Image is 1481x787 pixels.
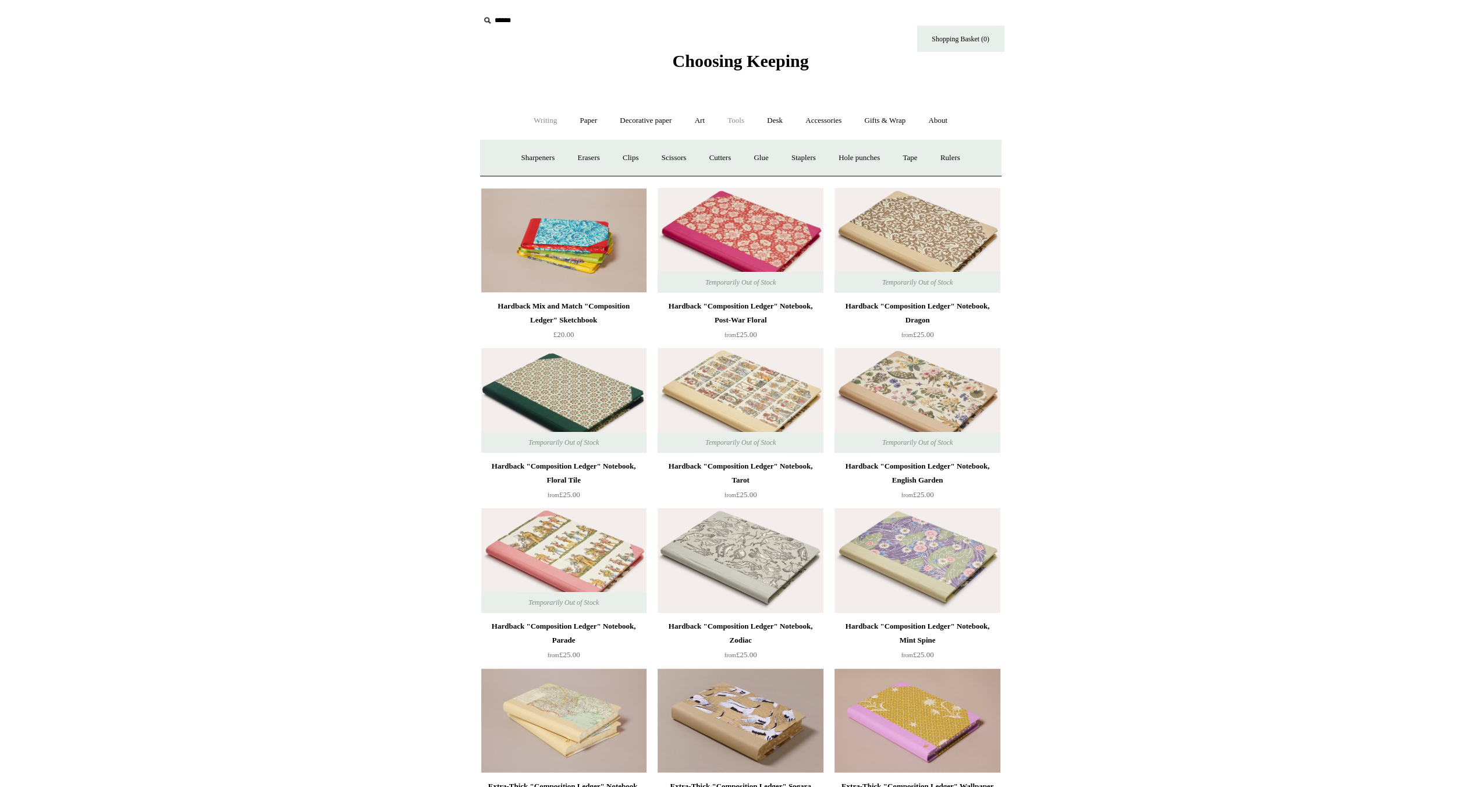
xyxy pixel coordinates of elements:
span: from [548,492,559,498]
div: Hardback "Composition Ledger" Notebook, Zodiac [660,619,820,647]
img: Hardback "Composition Ledger" Notebook, Mint Spine [834,508,1000,613]
span: £25.00 [901,490,934,499]
span: £25.00 [901,650,934,659]
span: Temporarily Out of Stock [517,432,610,453]
span: from [901,492,913,498]
a: Hardback Mix and Match "Composition Ledger" Sketchbook Hardback Mix and Match "Composition Ledger... [481,188,647,293]
a: Accessories [795,105,852,136]
img: Hardback "Composition Ledger" Notebook, Tarot [658,348,823,453]
a: Hardback "Composition Ledger" Notebook, Zodiac from£25.00 [658,619,823,667]
span: from [901,332,913,338]
a: Hardback "Composition Ledger" Notebook, Mint Spine from£25.00 [834,619,1000,667]
img: Hardback "Composition Ledger" Notebook, Post-War Floral [658,188,823,293]
span: Temporarily Out of Stock [517,592,610,613]
a: Scissors [651,143,697,173]
a: Hardback "Composition Ledger" Notebook, Dragon from£25.00 [834,299,1000,347]
a: Glue [743,143,779,173]
a: Erasers [567,143,610,173]
span: from [901,652,913,658]
span: £25.00 [724,330,757,339]
img: Hardback "Composition Ledger" Notebook, Zodiac [658,508,823,613]
a: Cutters [698,143,741,173]
a: Choosing Keeping [672,61,808,69]
a: Hardback Mix and Match "Composition Ledger" Sketchbook £20.00 [481,299,647,347]
a: Hardback "Composition Ledger" Notebook, Post-War Floral Hardback "Composition Ledger" Notebook, P... [658,188,823,293]
a: Rulers [930,143,971,173]
a: Shopping Basket (0) [917,26,1004,52]
img: Extra-Thick "Composition Ledger" Sogara Yuzen Notebook, 1000 Cranes [658,668,823,773]
img: Hardback "Composition Ledger" Notebook, Dragon [834,188,1000,293]
a: Hardback "Composition Ledger" Notebook, Parade Hardback "Composition Ledger" Notebook, Parade Tem... [481,508,647,613]
span: Temporarily Out of Stock [871,272,964,293]
span: £25.00 [724,490,757,499]
a: Hardback "Composition Ledger" Notebook, Tarot from£25.00 [658,459,823,507]
div: Hardback "Composition Ledger" Notebook, English Garden [837,459,997,487]
a: Gifts & Wrap [854,105,916,136]
div: Hardback "Composition Ledger" Notebook, Parade [484,619,644,647]
a: About [918,105,958,136]
a: Hardback "Composition Ledger" Notebook, Tarot Hardback "Composition Ledger" Notebook, Tarot Tempo... [658,348,823,453]
a: Paper [569,105,608,136]
div: Hardback "Composition Ledger" Notebook, Floral Tile [484,459,644,487]
span: from [548,652,559,658]
a: Clips [612,143,649,173]
a: Hardback "Composition Ledger" Notebook, English Garden Hardback "Composition Ledger" Notebook, En... [834,348,1000,453]
img: Hardback "Composition Ledger" Notebook, English Garden [834,348,1000,453]
div: Hardback Mix and Match "Composition Ledger" Sketchbook [484,299,644,327]
span: £25.00 [724,650,757,659]
span: from [724,652,736,658]
a: Hardback "Composition Ledger" Notebook, Mint Spine Hardback "Composition Ledger" Notebook, Mint S... [834,508,1000,613]
a: Hardback "Composition Ledger" Notebook, Floral Tile Hardback "Composition Ledger" Notebook, Flora... [481,348,647,453]
span: Choosing Keeping [672,51,808,70]
span: from [724,492,736,498]
a: Extra-Thick "Composition Ledger" Notebook, Maps Extra-Thick "Composition Ledger" Notebook, Maps [481,668,647,773]
a: Hardback "Composition Ledger" Notebook, Floral Tile from£25.00 [481,459,647,507]
a: Writing [523,105,567,136]
a: Tools [717,105,755,136]
span: Temporarily Out of Stock [694,432,787,453]
a: Staplers [781,143,826,173]
a: Tape [892,143,928,173]
img: Extra-Thick "Composition Ledger" Wallpaper Collection Notebook, Chartreuse Floral [834,668,1000,773]
a: Sharpeners [510,143,565,173]
span: £25.00 [901,330,934,339]
a: Hardback "Composition Ledger" Notebook, English Garden from£25.00 [834,459,1000,507]
a: Extra-Thick "Composition Ledger" Wallpaper Collection Notebook, Chartreuse Floral Extra-Thick "Co... [834,668,1000,773]
a: Hardback "Composition Ledger" Notebook, Parade from£25.00 [481,619,647,667]
div: Hardback "Composition Ledger" Notebook, Tarot [660,459,820,487]
img: Extra-Thick "Composition Ledger" Notebook, Maps [481,668,647,773]
div: Hardback "Composition Ledger" Notebook, Post-War Floral [660,299,820,327]
a: Hardback "Composition Ledger" Notebook, Dragon Hardback "Composition Ledger" Notebook, Dragon Tem... [834,188,1000,293]
span: £20.00 [553,330,574,339]
span: £25.00 [548,650,580,659]
a: Art [684,105,715,136]
span: Temporarily Out of Stock [871,432,964,453]
div: Hardback "Composition Ledger" Notebook, Mint Spine [837,619,997,647]
a: Desk [757,105,793,136]
a: Extra-Thick "Composition Ledger" Sogara Yuzen Notebook, 1000 Cranes Extra-Thick "Composition Ledg... [658,668,823,773]
img: Hardback Mix and Match "Composition Ledger" Sketchbook [481,188,647,293]
img: Hardback "Composition Ledger" Notebook, Parade [481,508,647,613]
a: Decorative paper [609,105,682,136]
a: Hardback "Composition Ledger" Notebook, Post-War Floral from£25.00 [658,299,823,347]
span: from [724,332,736,338]
img: Hardback "Composition Ledger" Notebook, Floral Tile [481,348,647,453]
a: Hardback "Composition Ledger" Notebook, Zodiac Hardback "Composition Ledger" Notebook, Zodiac [658,508,823,613]
span: Temporarily Out of Stock [694,272,787,293]
span: £25.00 [548,490,580,499]
a: Hole punches [828,143,890,173]
div: Hardback "Composition Ledger" Notebook, Dragon [837,299,997,327]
